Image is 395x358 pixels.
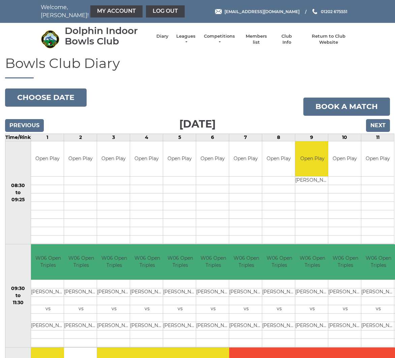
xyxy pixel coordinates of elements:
[295,141,329,177] td: Open Play
[64,288,98,296] td: [PERSON_NAME]
[295,134,328,141] td: 9
[163,141,196,177] td: Open Play
[130,305,164,313] td: vs
[229,322,263,330] td: [PERSON_NAME]
[31,288,65,296] td: [PERSON_NAME]
[146,5,185,17] a: Log out
[31,134,64,141] td: 1
[328,134,361,141] td: 10
[196,134,229,141] td: 6
[163,322,197,330] td: [PERSON_NAME]
[156,33,169,39] a: Diary
[175,33,196,45] a: Leagues
[130,141,163,177] td: Open Play
[295,305,329,313] td: vs
[130,244,164,280] td: W06 Open Triples
[97,134,130,141] td: 3
[163,288,197,296] td: [PERSON_NAME]
[41,3,165,20] nav: Welcome, [PERSON_NAME]!
[262,141,295,177] td: Open Play
[366,119,390,132] input: Next
[312,9,317,14] img: Phone us
[229,244,263,280] td: W06 Open Triples
[277,33,297,45] a: Club Info
[163,134,196,141] td: 5
[262,288,296,296] td: [PERSON_NAME]
[64,305,98,313] td: vs
[5,134,31,141] td: Time/Rink
[224,9,300,14] span: [EMAIL_ADDRESS][DOMAIN_NAME]
[328,288,362,296] td: [PERSON_NAME]
[295,244,329,280] td: W06 Open Triples
[229,134,262,141] td: 7
[163,305,197,313] td: vs
[215,9,222,14] img: Email
[65,26,150,46] div: Dolphin Indoor Bowls Club
[295,322,329,330] td: [PERSON_NAME]
[31,141,64,177] td: Open Play
[196,141,229,177] td: Open Play
[31,305,65,313] td: vs
[41,30,59,48] img: Dolphin Indoor Bowls Club
[328,244,362,280] td: W06 Open Triples
[321,9,347,14] span: 01202 675551
[97,305,131,313] td: vs
[303,33,354,45] a: Return to Club Website
[262,244,296,280] td: W06 Open Triples
[203,33,236,45] a: Competitions
[311,8,347,15] a: Phone us 01202 675551
[64,244,98,280] td: W06 Open Triples
[196,322,230,330] td: [PERSON_NAME]
[5,56,390,78] h1: Bowls Club Diary
[361,141,394,177] td: Open Play
[328,305,362,313] td: vs
[130,288,164,296] td: [PERSON_NAME]
[97,141,130,177] td: Open Play
[262,134,295,141] td: 8
[262,305,296,313] td: vs
[64,134,97,141] td: 2
[90,5,143,17] a: My Account
[295,288,329,296] td: [PERSON_NAME]
[262,322,296,330] td: [PERSON_NAME]
[229,305,263,313] td: vs
[97,244,131,280] td: W06 Open Triples
[229,141,262,177] td: Open Play
[361,134,394,141] td: 11
[130,134,163,141] td: 4
[31,244,65,280] td: W06 Open Triples
[130,322,164,330] td: [PERSON_NAME]
[328,141,361,177] td: Open Play
[64,322,98,330] td: [PERSON_NAME]
[5,119,44,132] input: Previous
[5,244,31,348] td: 09:30 to 11:30
[31,322,65,330] td: [PERSON_NAME]
[215,8,300,15] a: Email [EMAIL_ADDRESS][DOMAIN_NAME]
[295,177,329,185] td: [PERSON_NAME]
[163,244,197,280] td: W06 Open Triples
[303,98,390,116] a: Book a match
[5,88,87,107] button: Choose date
[97,288,131,296] td: [PERSON_NAME]
[97,322,131,330] td: [PERSON_NAME]
[242,33,270,45] a: Members list
[196,288,230,296] td: [PERSON_NAME]
[5,141,31,244] td: 08:30 to 09:25
[196,305,230,313] td: vs
[328,322,362,330] td: [PERSON_NAME]
[64,141,97,177] td: Open Play
[196,244,230,280] td: W06 Open Triples
[229,288,263,296] td: [PERSON_NAME]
